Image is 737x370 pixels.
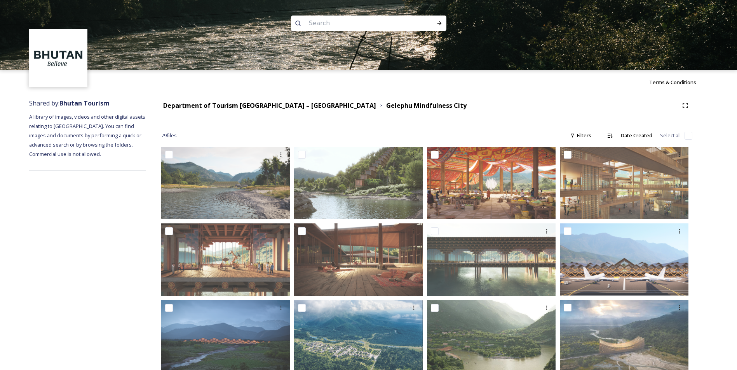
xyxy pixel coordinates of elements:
[161,132,177,139] span: 79 file s
[560,147,688,219] img: GMC_V30 Education Bridge.png
[305,15,411,32] input: Search
[30,30,87,86] img: BT_Logo_BB_Lockup_CMYK_High%2520Res.jpg
[161,223,290,296] img: GMC_V33 Craft Bridge 1.png
[649,78,708,87] a: Terms & Conditions
[660,132,681,139] span: Select all
[649,79,696,86] span: Terms & Conditions
[386,101,467,110] strong: Gelephu Mindfulness City
[427,223,556,296] img: GMC_V33 Craft Bridge 2.png
[294,147,423,219] img: GMC_V36 Wellness 1.png
[59,99,110,107] strong: Bhutan Tourism
[617,128,656,143] div: Date Created
[163,101,376,110] strong: Department of Tourism [GEOGRAPHIC_DATA] – [GEOGRAPHIC_DATA]
[161,147,290,219] img: GMC_V31 Agriculture Bridge.png
[29,113,146,157] span: A library of images, videos and other digital assets relating to [GEOGRAPHIC_DATA]. You can find ...
[560,223,688,295] img: GMC_V28 Airport.png
[29,99,110,107] span: Shared by:
[294,223,423,296] img: GMC_V29 Varjayana Bridge.png
[566,128,595,143] div: Filters
[427,147,556,219] img: GMC_V34 Market Bridge.png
